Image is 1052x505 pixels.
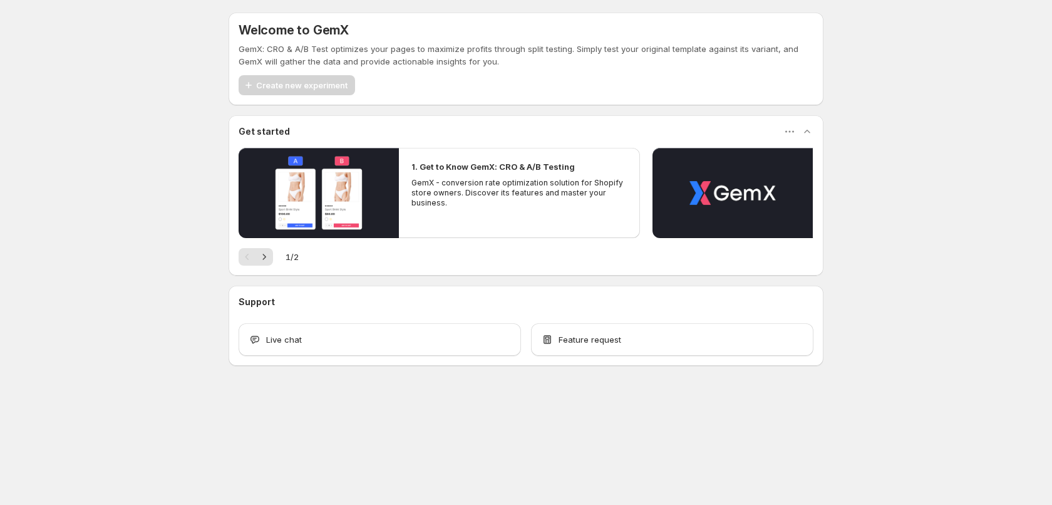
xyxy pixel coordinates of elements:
h3: Get started [239,125,290,138]
h5: Welcome to GemX [239,23,349,38]
h3: Support [239,296,275,308]
span: Feature request [559,333,621,346]
button: Play video [239,148,399,238]
p: GemX: CRO & A/B Test optimizes your pages to maximize profits through split testing. Simply test ... [239,43,813,68]
span: Live chat [266,333,302,346]
button: Play video [652,148,813,238]
button: Next [255,248,273,266]
h2: 1. Get to Know GemX: CRO & A/B Testing [411,160,575,173]
p: GemX - conversion rate optimization solution for Shopify store owners. Discover its features and ... [411,178,627,208]
nav: Pagination [239,248,273,266]
span: 1 / 2 [286,251,299,263]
